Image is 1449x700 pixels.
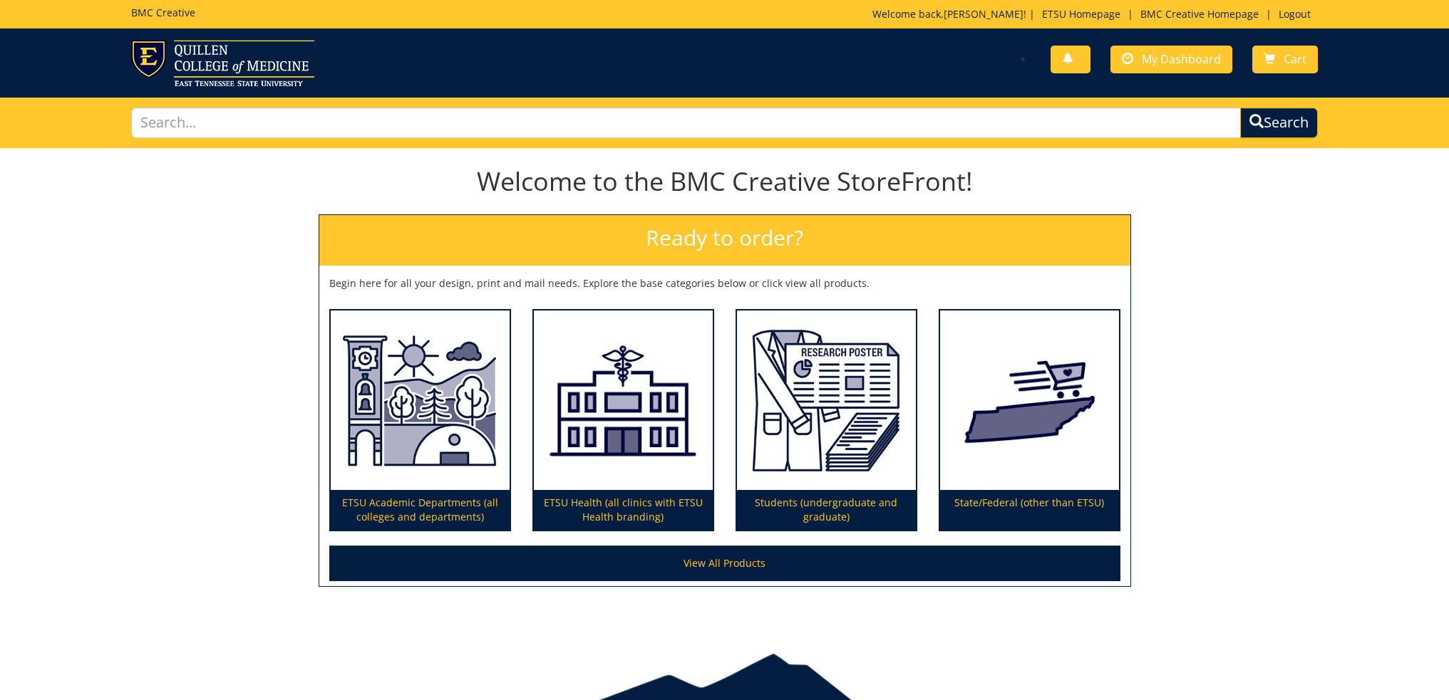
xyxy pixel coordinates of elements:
[940,310,1119,531] a: State/Federal (other than ETSU)
[331,310,510,491] img: ETSU Academic Departments (all colleges and departments)
[1142,51,1221,67] span: My Dashboard
[534,310,713,491] img: ETSU Health (all clinics with ETSU Health branding)
[131,7,195,18] h5: BMC Creative
[1252,46,1318,73] a: Cart
[319,215,1130,266] h2: Ready to order?
[1284,51,1306,67] span: Cart
[1133,7,1266,21] a: BMC Creative Homepage
[737,310,916,491] img: Students (undergraduate and graduate)
[534,490,713,530] p: ETSU Health (all clinics with ETSU Health branding)
[331,310,510,531] a: ETSU Academic Departments (all colleges and departments)
[1240,108,1318,138] button: Search
[737,310,916,531] a: Students (undergraduate and graduate)
[1272,7,1318,21] a: Logout
[944,7,1023,21] a: [PERSON_NAME]
[940,490,1119,530] p: State/Federal (other than ETSU)
[1110,46,1232,73] a: My Dashboard
[940,310,1119,491] img: State/Federal (other than ETSU)
[1035,7,1128,21] a: ETSU Homepage
[737,490,916,530] p: Students (undergraduate and graduate)
[319,167,1131,196] h1: Welcome to the BMC Creative StoreFront!
[331,490,510,530] p: ETSU Academic Departments (all colleges and departments)
[131,40,314,86] img: ETSU logo
[329,276,1120,291] p: Begin here for all your design, print and mail needs. Explore the base categories below or click ...
[131,108,1240,138] input: Search...
[872,7,1318,21] p: Welcome back, ! | | |
[534,310,713,531] a: ETSU Health (all clinics with ETSU Health branding)
[329,545,1120,581] a: View All Products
